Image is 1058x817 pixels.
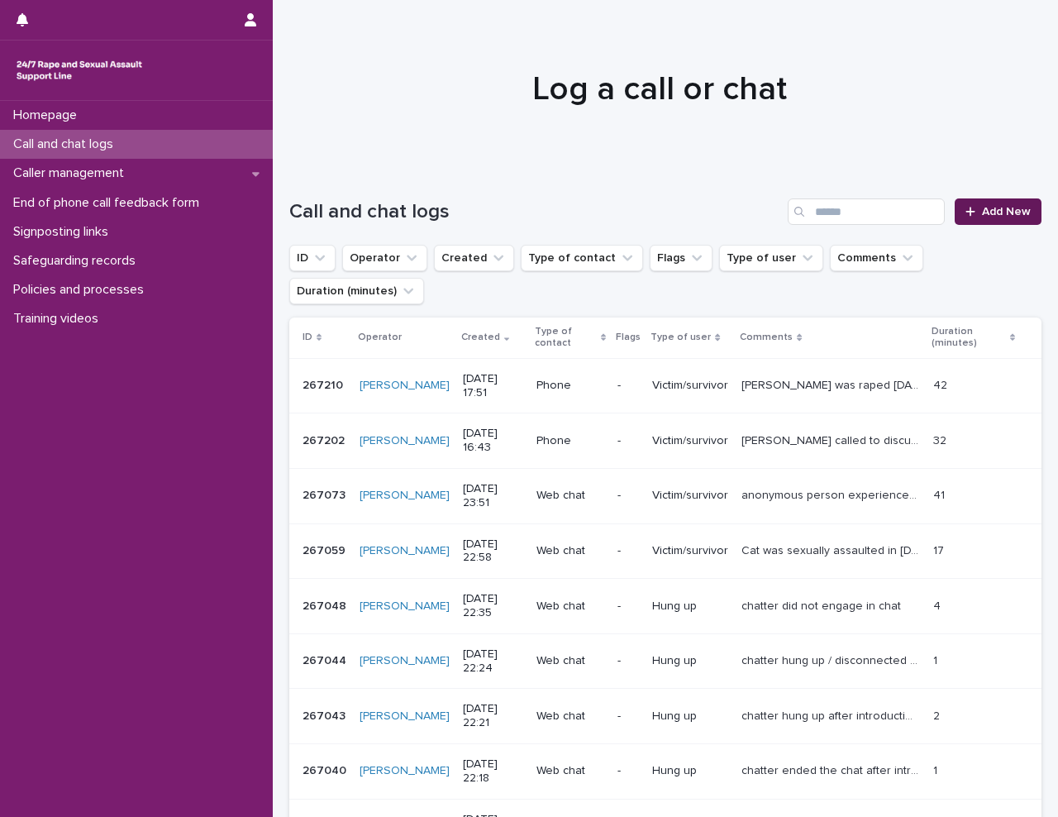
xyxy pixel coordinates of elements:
[303,431,348,448] p: 267202
[719,245,823,271] button: Type of user
[617,764,639,778] p: -
[521,245,643,271] button: Type of contact
[933,651,941,668] p: 1
[360,600,450,614] a: [PERSON_NAME]
[741,375,922,393] p: Rutna was raped 4 years ago and it was being investigated however did not go to court. This negat...
[741,541,922,558] p: Cat was sexually assaulted in 2023 and had no memory of 12 hours after she was spiked. However re...
[289,245,336,271] button: ID
[13,54,145,87] img: rhQMoQhaT3yELyF149Cw
[617,379,639,393] p: -
[461,328,500,346] p: Created
[303,596,350,614] p: 267048
[652,654,728,668] p: Hung up
[289,413,1041,469] tr: 267202267202 [PERSON_NAME] [DATE] 16:43Phone-Victim/survivor[PERSON_NAME] called to discuss ways ...
[617,600,639,614] p: -
[788,198,945,225] input: Search
[741,431,922,448] p: Mya called to discuss ways that she would be able to cope with the procedure of having a coil fit...
[289,523,1041,579] tr: 267059267059 [PERSON_NAME] [DATE] 22:58Web chat-Victim/survivorCat was sexually assaulted in [DAT...
[303,706,349,724] p: 267043
[741,485,922,503] p: anonymous person experienced child abuse from the age of 6 - 14 and has chatted to discuss enjoyi...
[617,654,639,668] p: -
[650,245,712,271] button: Flags
[289,200,781,224] h1: Call and chat logs
[463,702,523,730] p: [DATE] 22:21
[933,375,951,393] p: 42
[932,322,1006,353] p: Duration (minutes)
[536,709,605,724] p: Web chat
[536,764,605,778] p: Web chat
[360,544,450,558] a: [PERSON_NAME]
[463,647,523,676] p: [DATE] 22:24
[463,537,523,566] p: [DATE] 22:58
[617,489,639,503] p: -
[652,489,728,503] p: Victim/survivor
[536,600,605,614] p: Web chat
[360,709,450,724] a: [PERSON_NAME]
[463,482,523,510] p: [DATE] 23:51
[360,434,450,448] a: [PERSON_NAME]
[933,485,948,503] p: 41
[536,434,605,448] p: Phone
[289,69,1029,109] h1: Log a call or chat
[955,198,1041,225] a: Add New
[7,311,112,327] p: Training videos
[463,372,523,400] p: [DATE] 17:51
[830,245,923,271] button: Comments
[652,379,728,393] p: Victim/survivor
[535,322,598,353] p: Type of contact
[289,278,424,304] button: Duration (minutes)
[652,709,728,724] p: Hung up
[360,489,450,503] a: [PERSON_NAME]
[463,592,523,620] p: [DATE] 22:35
[617,434,639,448] p: -
[7,107,90,123] p: Homepage
[536,379,605,393] p: Phone
[289,743,1041,799] tr: 267040267040 [PERSON_NAME] [DATE] 22:18Web chat-Hung upchatter ended the chat after introductions...
[358,328,402,346] p: Operator
[933,706,943,724] p: 2
[289,358,1041,413] tr: 267210267210 [PERSON_NAME] [DATE] 17:51Phone-Victim/survivor[PERSON_NAME] was raped [DATE] and it...
[303,375,346,393] p: 267210
[741,596,904,614] p: chatter did not engage in chat
[536,544,605,558] p: Web chat
[303,541,349,558] p: 267059
[303,761,350,778] p: 267040
[360,379,450,393] a: [PERSON_NAME]
[7,224,122,240] p: Signposting links
[933,431,950,448] p: 32
[933,541,947,558] p: 17
[616,328,641,346] p: Flags
[652,764,728,778] p: Hung up
[289,579,1041,634] tr: 267048267048 [PERSON_NAME] [DATE] 22:35Web chat-Hung upchatter did not engage in chatchatter did ...
[740,328,793,346] p: Comments
[617,544,639,558] p: -
[7,165,137,181] p: Caller management
[463,757,523,786] p: [DATE] 22:18
[741,651,922,668] p: chatter hung up / disconnected after introductions
[652,600,728,614] p: Hung up
[982,206,1031,217] span: Add New
[303,485,349,503] p: 267073
[7,282,157,298] p: Policies and processes
[303,651,350,668] p: 267044
[651,328,711,346] p: Type of user
[463,427,523,455] p: [DATE] 16:43
[342,245,427,271] button: Operator
[289,633,1041,689] tr: 267044267044 [PERSON_NAME] [DATE] 22:24Web chat-Hung upchatter hung up / disconnected after intro...
[7,253,149,269] p: Safeguarding records
[741,761,922,778] p: chatter ended the chat after introductions
[303,328,312,346] p: ID
[617,709,639,724] p: -
[7,195,212,211] p: End of phone call feedback form
[652,434,728,448] p: Victim/survivor
[536,654,605,668] p: Web chat
[434,245,514,271] button: Created
[289,468,1041,523] tr: 267073267073 [PERSON_NAME] [DATE] 23:51Web chat-Victim/survivoranonymous person experienced [MEDI...
[289,689,1041,744] tr: 267043267043 [PERSON_NAME] [DATE] 22:21Web chat-Hung upchatter hung up after introductionschatter...
[933,761,941,778] p: 1
[360,654,450,668] a: [PERSON_NAME]
[360,764,450,778] a: [PERSON_NAME]
[536,489,605,503] p: Web chat
[652,544,728,558] p: Victim/survivor
[933,596,944,614] p: 4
